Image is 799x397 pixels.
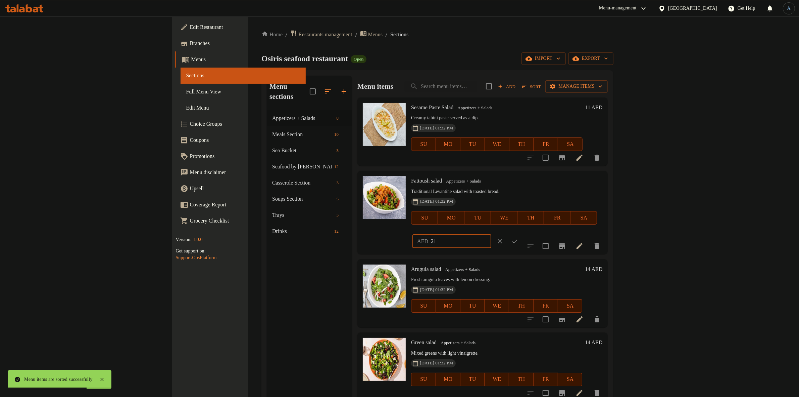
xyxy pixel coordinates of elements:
span: Trays [272,211,334,219]
a: Full Menu View [181,84,306,100]
button: TH [509,299,534,313]
div: items [334,179,342,187]
a: Menu disclaimer [175,164,306,181]
span: Select to update [539,312,553,326]
span: TH [512,374,531,384]
span: Edit Menu [186,104,300,112]
span: Upsell [190,185,300,193]
span: Green salad [411,340,437,345]
span: MO [439,374,458,384]
button: Add [496,81,517,92]
button: Branch-specific-item [554,150,570,166]
span: 3 [334,180,342,186]
span: SU [414,301,433,311]
span: Menus [368,31,383,39]
button: SU [411,299,436,313]
div: [GEOGRAPHIC_DATA] [668,5,717,12]
span: 3 [334,148,342,154]
span: SU [414,140,433,149]
span: TU [463,301,482,311]
span: Sea Bucket [272,147,334,155]
span: Meals Section [272,130,332,138]
li: / [355,31,357,39]
span: SU [414,374,433,384]
button: import [521,52,566,65]
div: Casserole Section3 [267,175,352,191]
button: WE [485,299,509,313]
p: Fresh arugula leaves with lemon dressing. [411,276,582,284]
a: Coverage Report [175,197,306,213]
h6: 14 AED [585,338,602,347]
p: Traditional Levantine salad with toasted bread. [411,188,597,196]
span: Get support on: [176,248,205,253]
li: / [385,31,388,39]
span: Add [498,83,516,90]
button: clear [493,234,507,249]
button: delete [589,150,605,166]
input: Please enter price [431,235,491,248]
span: Sections [186,72,300,80]
input: search [405,81,477,92]
span: WE [494,213,515,223]
span: 5 [334,196,342,202]
a: Menus [360,30,383,39]
div: Drinks12 [267,223,352,239]
a: Edit menu item [576,315,584,323]
button: TH [509,137,534,151]
span: [DATE] 01:32 PM [417,360,456,366]
div: Open [351,55,366,63]
a: Promotions [175,148,306,164]
span: Grocery Checklist [190,217,300,225]
button: TU [464,211,491,225]
img: Fattoush salad [363,176,406,219]
span: Coupons [190,136,300,144]
span: Edit Restaurant [190,23,300,31]
span: 12 [332,164,341,170]
span: TH [512,301,531,311]
div: Trays3 [267,207,352,223]
div: Menu items are sorted successfully [24,376,93,383]
span: Open [351,56,366,62]
span: 12 [332,228,341,235]
div: Menu-management [599,4,637,12]
img: Sesame Paste Salad [363,103,406,146]
span: SU [414,213,435,223]
span: WE [487,374,506,384]
span: TU [463,374,482,384]
div: items [334,114,342,122]
div: Appetizers + Salads [443,266,483,274]
span: Sort sections [320,83,336,100]
div: items [334,211,342,219]
span: Fattoush salad [411,178,442,184]
button: SU [411,373,436,386]
img: Arugula salad [363,265,406,308]
span: import [527,54,560,63]
button: WE [485,137,509,151]
div: items [334,147,342,155]
button: Manage items [545,80,608,93]
button: MO [438,211,464,225]
span: Promotions [190,152,300,160]
button: Branch-specific-item [554,238,570,254]
span: Sort [522,83,541,90]
button: FR [544,211,570,225]
span: Casserole Section [272,179,334,187]
span: export [574,54,608,63]
a: Upsell [175,181,306,197]
button: SA [558,137,583,151]
button: TU [460,137,485,151]
span: 10 [332,131,341,138]
button: FR [534,137,558,151]
button: WE [485,373,509,386]
span: 3 [334,212,342,219]
a: Support.OpsPlatform [176,255,216,260]
span: 8 [334,115,342,122]
span: WE [487,301,506,311]
div: Seafood by Kilo [272,163,332,171]
button: export [568,52,613,65]
span: Coverage Report [190,201,300,209]
span: Appetizers + Salads [443,177,484,185]
span: FR [547,213,568,223]
span: SA [561,140,580,149]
